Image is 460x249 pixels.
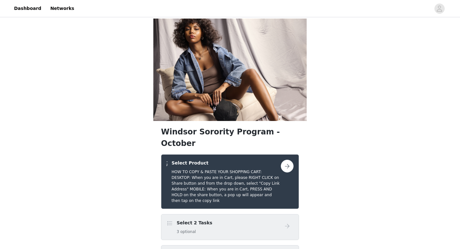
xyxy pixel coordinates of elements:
div: Select Product [161,154,299,209]
div: Select 2 Tasks [161,214,299,240]
h5: HOW TO COPY & PASTE YOUR SHOPPING CART: DESKTOP: When you are in Cart, please RIGHT CLICK on Shar... [172,169,281,204]
h1: Windsor Sorority Program - October [161,126,299,149]
h4: Select Product [172,160,281,166]
img: campaign image [153,19,307,121]
a: Networks [46,1,78,16]
a: Dashboard [10,1,45,16]
h5: 3 optional [177,229,212,235]
h4: Select 2 Tasks [177,220,212,226]
div: avatar [436,4,442,14]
